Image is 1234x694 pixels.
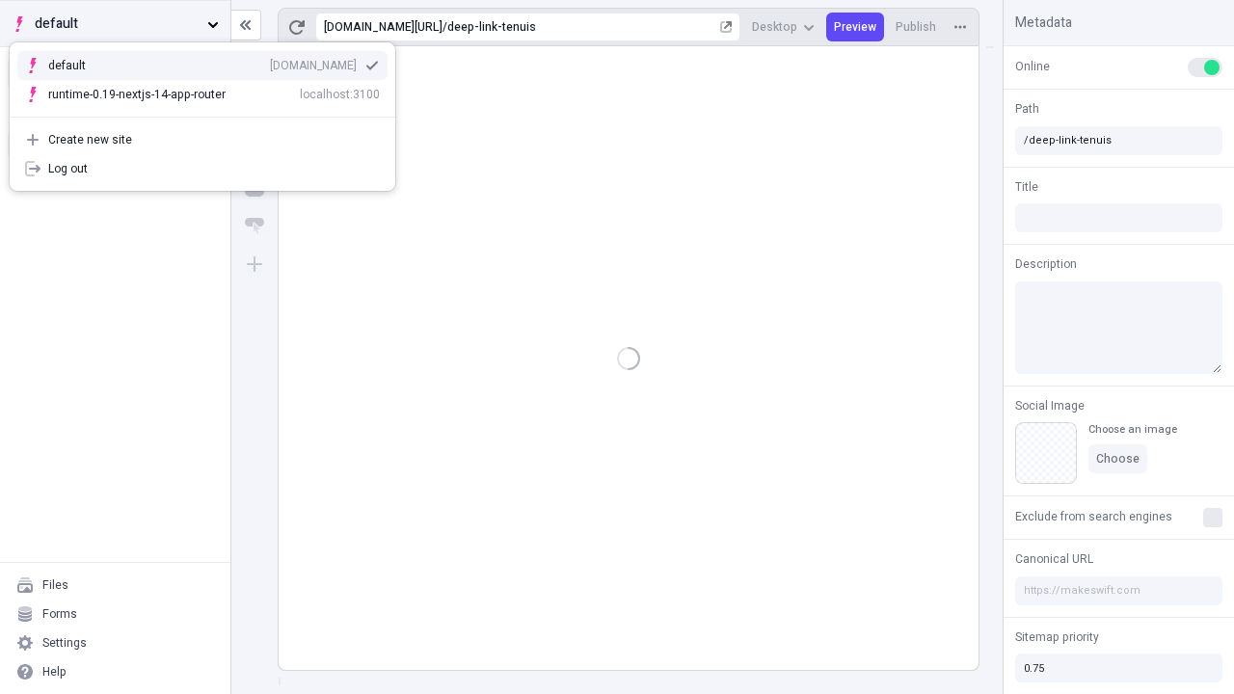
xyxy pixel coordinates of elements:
[443,19,447,35] div: /
[324,19,443,35] div: [URL][DOMAIN_NAME]
[1015,255,1077,273] span: Description
[752,19,797,35] span: Desktop
[447,19,716,35] div: deep-link-tenuis
[1015,550,1093,568] span: Canonical URL
[42,577,68,593] div: Files
[42,664,67,680] div: Help
[35,13,200,35] span: default
[237,208,272,243] button: Button
[42,635,87,651] div: Settings
[42,606,77,622] div: Forms
[888,13,944,41] button: Publish
[744,13,822,41] button: Desktop
[300,87,380,102] div: localhost:3100
[1096,451,1140,467] span: Choose
[826,13,884,41] button: Preview
[48,58,116,73] div: default
[1015,628,1099,646] span: Sitemap priority
[1015,397,1085,414] span: Social Image
[834,19,876,35] span: Preview
[270,58,357,73] div: [DOMAIN_NAME]
[1015,58,1050,75] span: Online
[1015,178,1038,196] span: Title
[1015,508,1172,525] span: Exclude from search engines
[10,43,395,117] div: Suggestions
[1088,422,1177,437] div: Choose an image
[896,19,936,35] span: Publish
[1088,444,1147,473] button: Choose
[1015,100,1039,118] span: Path
[48,87,226,102] div: runtime-0.19-nextjs-14-app-router
[1015,576,1222,605] input: https://makeswift.com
